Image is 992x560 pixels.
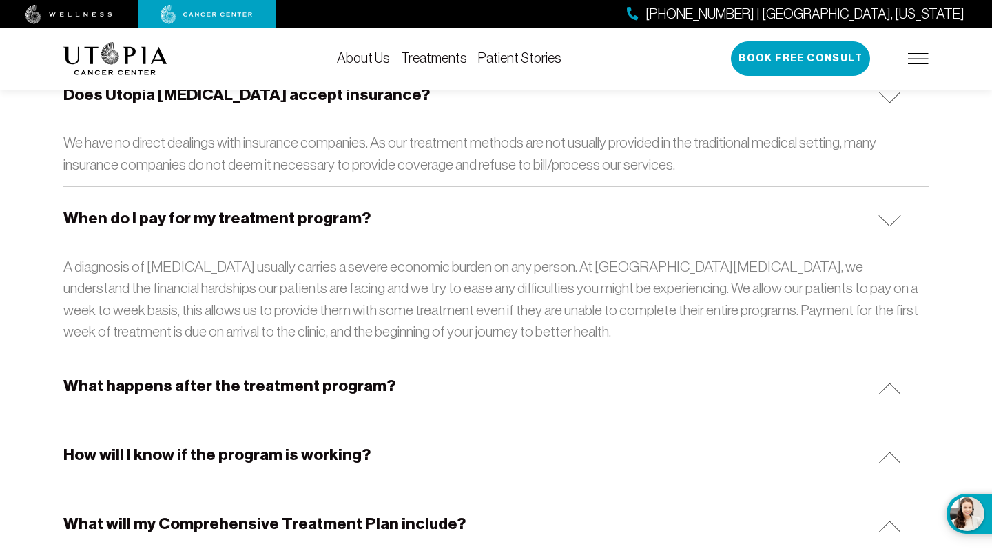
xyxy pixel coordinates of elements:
[63,132,929,175] p: We have no direct dealings with insurance companies. As our treatment methods are not usually pro...
[63,42,167,75] img: logo
[731,41,870,76] button: Book Free Consult
[627,4,964,24] a: [PHONE_NUMBER] | [GEOGRAPHIC_DATA], [US_STATE]
[878,215,901,227] img: icon
[878,452,901,463] img: icon
[63,375,395,397] h5: What happens after the treatment program?
[63,208,371,229] h5: When do I pay for my treatment program?
[161,5,253,24] img: cancer center
[63,513,466,534] h5: What will my Comprehensive Treatment Plan include?
[63,444,371,466] h5: How will I know if the program is working?
[401,50,467,66] a: Treatments
[645,4,964,24] span: [PHONE_NUMBER] | [GEOGRAPHIC_DATA], [US_STATE]
[878,383,901,394] img: icon
[337,50,390,66] a: About Us
[478,50,561,66] a: Patient Stories
[25,5,112,24] img: wellness
[878,521,901,532] img: icon
[878,92,901,103] img: icon
[908,53,929,64] img: icon-hamburger
[63,256,929,343] p: A diagnosis of [MEDICAL_DATA] usually carries a severe economic burden on any person. At [GEOGRAP...
[63,84,430,106] h5: Does Utopia [MEDICAL_DATA] accept insurance?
